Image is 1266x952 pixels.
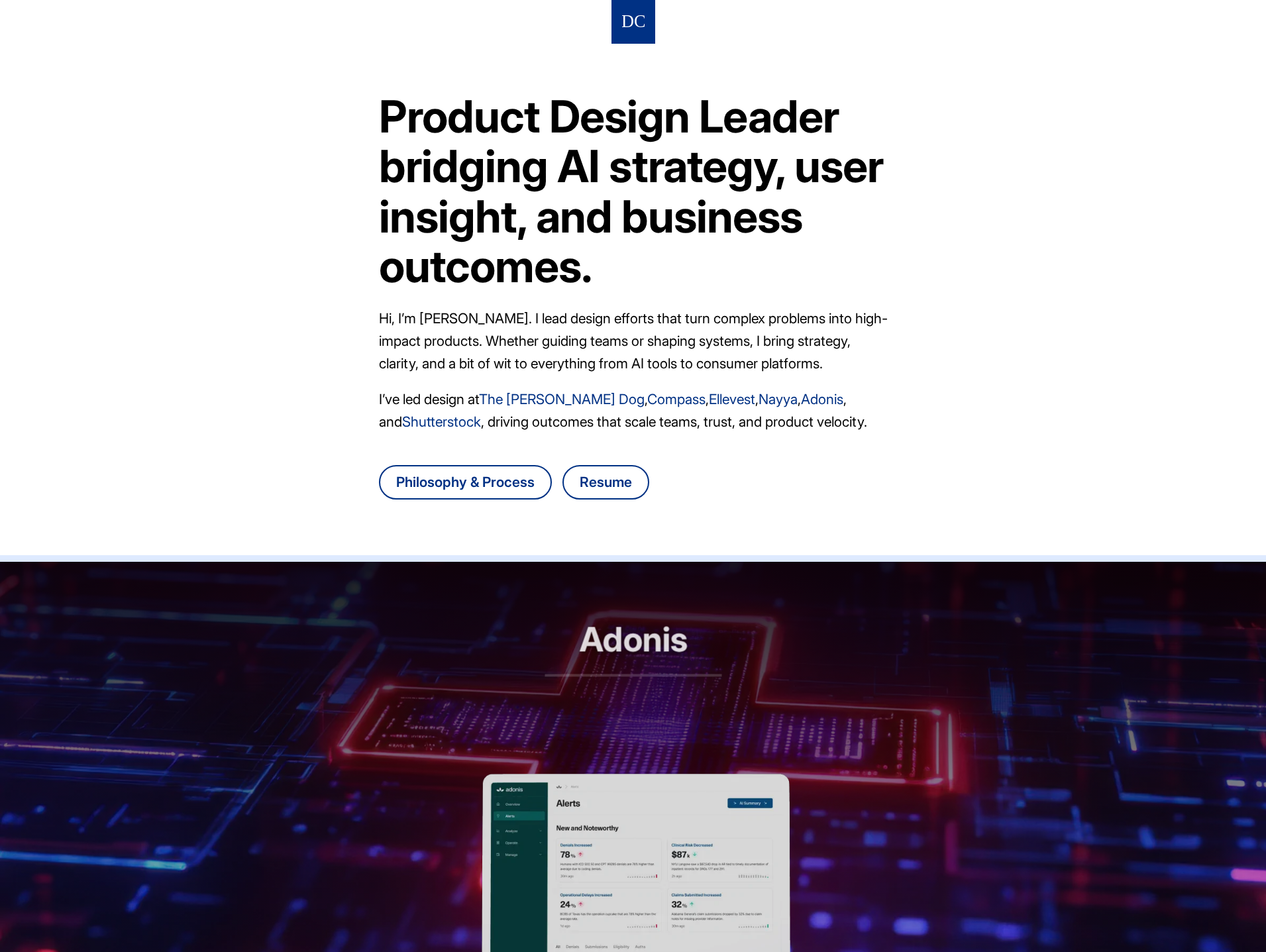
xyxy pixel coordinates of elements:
[545,620,721,676] h2: Adonis
[562,465,649,500] a: Download Danny Chang's resume as a PDF file
[379,465,552,500] a: Go to Danny Chang's design philosophy and process page
[801,391,843,407] a: Adonis
[759,391,798,407] a: Nayya
[379,91,888,291] h1: Product Design Leader bridging AI strategy, user insight, and business outcomes.
[709,391,755,407] a: Ellevest
[647,391,706,407] a: Compass
[379,388,888,433] p: I’ve led design at , , , , , and , driving outcomes that scale teams, trust, and product velocity.
[402,413,481,430] a: Shutterstock
[479,391,645,407] a: The [PERSON_NAME] Dog
[622,10,645,34] img: Logo
[379,307,888,375] p: Hi, I’m [PERSON_NAME]. I lead design efforts that turn complex problems into high-impact products...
